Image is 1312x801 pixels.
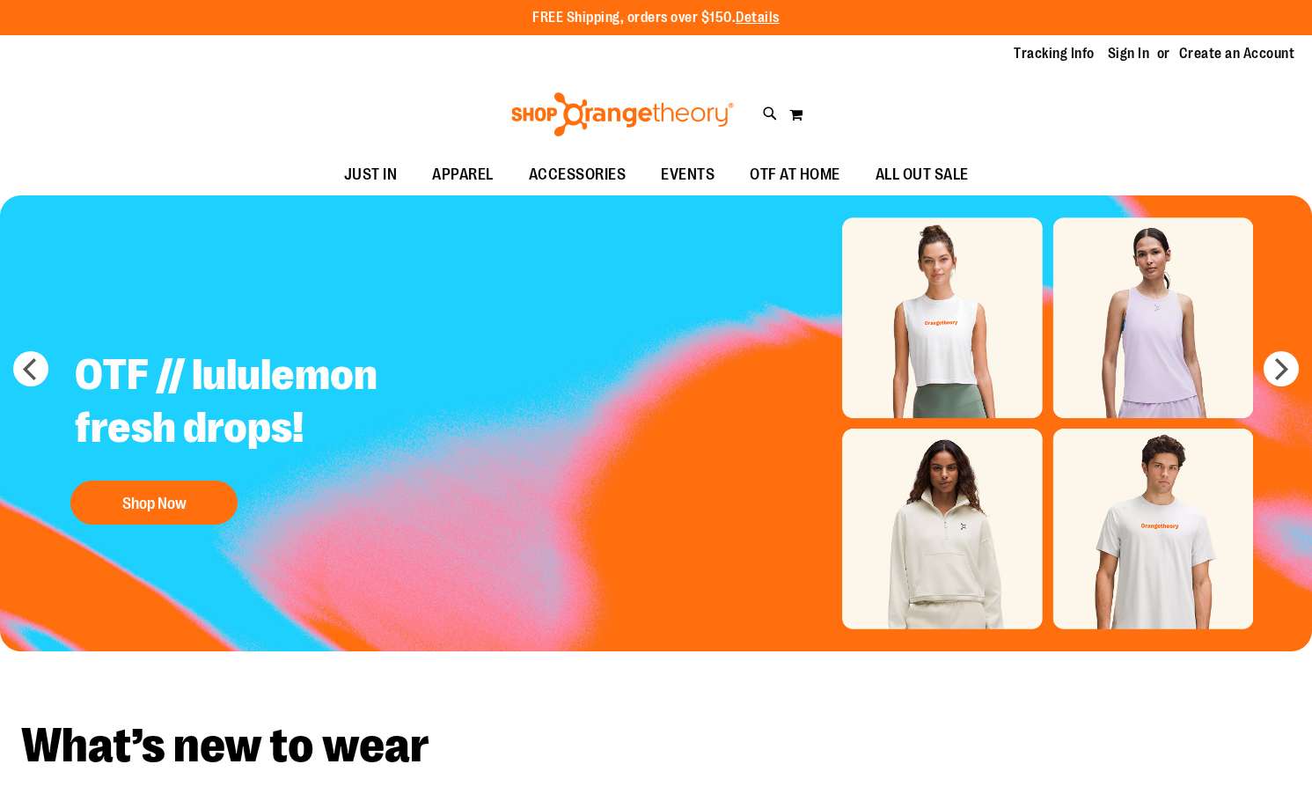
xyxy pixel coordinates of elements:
[876,155,969,195] span: ALL OUT SALE
[1179,44,1295,63] a: Create an Account
[62,335,499,533] a: OTF // lululemon fresh drops! Shop Now
[13,351,48,386] button: prev
[750,155,840,195] span: OTF AT HOME
[62,335,499,472] h2: OTF // lululemon fresh drops!
[21,722,1291,770] h2: What’s new to wear
[1264,351,1299,386] button: next
[432,155,494,195] span: APPAREL
[1014,44,1095,63] a: Tracking Info
[529,155,627,195] span: ACCESSORIES
[70,481,238,525] button: Shop Now
[532,8,780,28] p: FREE Shipping, orders over $150.
[1108,44,1150,63] a: Sign In
[344,155,398,195] span: JUST IN
[661,155,715,195] span: EVENTS
[736,10,780,26] a: Details
[509,92,737,136] img: Shop Orangetheory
